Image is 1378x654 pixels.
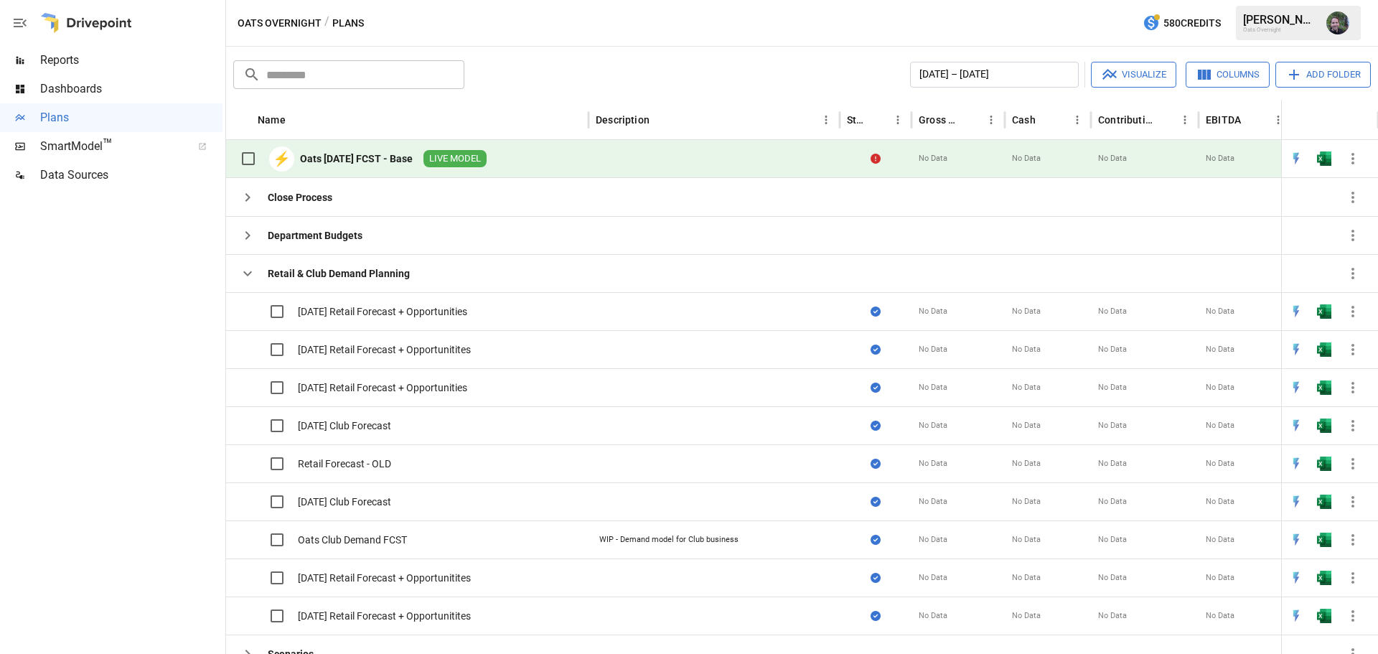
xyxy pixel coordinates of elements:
div: Open in Excel [1317,495,1331,509]
span: No Data [1098,420,1127,431]
button: Cash column menu [1067,110,1087,130]
span: No Data [919,382,947,393]
span: No Data [1012,610,1041,622]
div: Rick DeKeizer [1326,11,1349,34]
img: excel-icon.76473adf.svg [1317,342,1331,357]
img: excel-icon.76473adf.svg [1317,533,1331,547]
div: Description [596,114,650,126]
div: Gross Margin [919,114,960,126]
div: Status [847,114,866,126]
span: No Data [919,306,947,317]
span: No Data [919,420,947,431]
img: quick-edit-flash.b8aec18c.svg [1289,495,1303,509]
img: quick-edit-flash.b8aec18c.svg [1289,419,1303,433]
div: Open in Quick Edit [1289,304,1303,319]
span: No Data [1098,534,1127,546]
div: Contribution Profit [1098,114,1153,126]
div: Open in Excel [1317,380,1331,395]
span: No Data [1012,572,1041,584]
span: LIVE MODEL [423,152,487,166]
span: No Data [919,572,947,584]
span: No Data [1098,458,1127,470]
span: No Data [1012,534,1041,546]
div: Open in Excel [1317,533,1331,547]
div: Open in Excel [1317,571,1331,585]
div: Sync complete [871,419,881,433]
div: Open in Excel [1317,419,1331,433]
div: Open in Quick Edit [1289,151,1303,166]
div: Open in Excel [1317,609,1331,623]
div: [DATE] Retail Forecast + Opportunities [298,304,467,319]
span: No Data [1206,420,1234,431]
button: Sort [287,110,307,130]
img: excel-icon.76473adf.svg [1317,457,1331,471]
div: WIP - Demand model for Club business [599,534,739,546]
button: Sort [651,110,671,130]
img: excel-icon.76473adf.svg [1317,609,1331,623]
div: Open in Quick Edit [1289,533,1303,547]
div: Open in Quick Edit [1289,571,1303,585]
div: Sync complete [871,571,881,585]
div: Open in Quick Edit [1289,609,1303,623]
span: No Data [1012,458,1041,470]
span: No Data [919,496,947,508]
span: No Data [1098,496,1127,508]
button: Contribution Profit column menu [1175,110,1195,130]
button: 580Credits [1137,10,1227,37]
div: Open in Quick Edit [1289,419,1303,433]
button: Columns [1186,62,1270,88]
img: quick-edit-flash.b8aec18c.svg [1289,609,1303,623]
span: No Data [1012,344,1041,355]
img: excel-icon.76473adf.svg [1317,495,1331,509]
span: No Data [919,534,947,546]
span: No Data [1206,382,1234,393]
span: No Data [1098,306,1127,317]
span: No Data [1012,306,1041,317]
div: [DATE] Retail Forecast + Opportunitites [298,342,471,357]
button: Rick DeKeizer [1318,3,1358,43]
div: Open in Quick Edit [1289,495,1303,509]
div: Sync complete [871,609,881,623]
span: Plans [40,109,222,126]
img: quick-edit-flash.b8aec18c.svg [1289,342,1303,357]
img: quick-edit-flash.b8aec18c.svg [1289,380,1303,395]
img: quick-edit-flash.b8aec18c.svg [1289,151,1303,166]
button: EBITDA column menu [1268,110,1288,130]
span: No Data [1098,572,1127,584]
span: No Data [919,153,947,164]
div: [DATE] Club Forecast [298,419,391,433]
button: Sort [1242,110,1262,130]
div: Oats [DATE] FCST - Base [300,151,413,166]
div: ⚡ [269,146,294,172]
div: Open in Quick Edit [1289,342,1303,357]
span: SmartModel [40,138,182,155]
button: [DATE] – [DATE] [910,62,1079,88]
button: Sort [868,110,888,130]
div: Open in Excel [1317,457,1331,471]
div: Open in Quick Edit [1289,380,1303,395]
div: Sync complete [871,495,881,509]
div: Open in Quick Edit [1289,457,1303,471]
span: No Data [1012,496,1041,508]
span: No Data [1206,496,1234,508]
button: Sort [1155,110,1175,130]
button: Status column menu [888,110,908,130]
span: Dashboards [40,80,222,98]
button: Oats Overnight [238,14,322,32]
span: No Data [1098,610,1127,622]
img: quick-edit-flash.b8aec18c.svg [1289,571,1303,585]
div: Oats Club Demand FCST [298,533,407,547]
span: No Data [1098,153,1127,164]
div: [DATE] Retail Forecast + Opportunitites [298,609,471,623]
span: 580 Credits [1163,14,1221,32]
div: Retail Forecast - OLD [298,457,391,471]
div: Open in Excel [1317,151,1331,166]
div: Sync complete [871,380,881,395]
div: Sync complete [871,342,881,357]
div: Retail & Club Demand Planning [268,266,410,281]
span: Data Sources [40,167,222,184]
img: quick-edit-flash.b8aec18c.svg [1289,457,1303,471]
div: Sync complete [871,304,881,319]
span: Reports [40,52,222,69]
span: No Data [919,458,947,470]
